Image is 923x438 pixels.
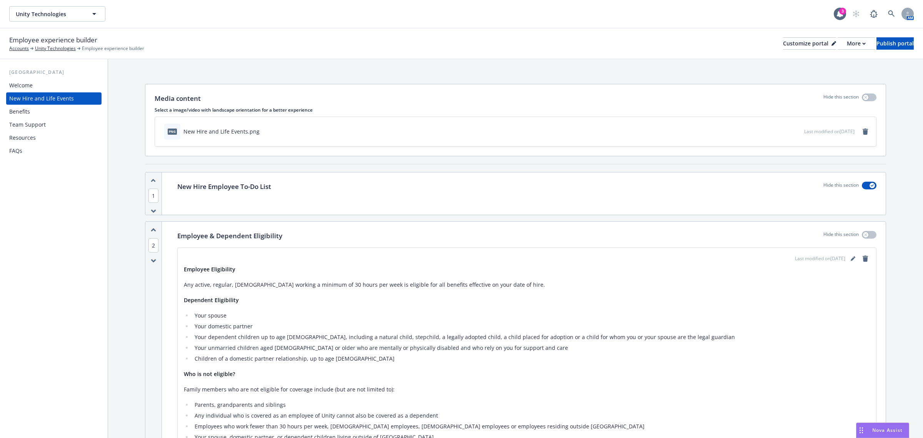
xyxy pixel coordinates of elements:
[823,182,859,192] p: Hide this section
[783,38,836,49] div: Customize portal
[847,38,866,49] div: More
[177,182,271,192] p: New Hire Employee To-Do List
[16,10,82,18] span: Unity Technologies
[192,411,870,420] li: Any individual who is covered as an employee of Unity cannot also be covered as a dependent
[839,8,846,15] div: 3
[6,145,102,157] a: FAQs
[192,333,870,342] li: Your dependent children up to age [DEMOGRAPHIC_DATA], including a natural child, stepchild, a leg...
[184,266,235,273] strong: Employee Eligibility
[794,127,801,135] button: preview file
[6,132,102,144] a: Resources
[9,105,30,118] div: Benefits
[856,423,866,438] div: Drag to move
[872,427,903,433] span: Nova Assist
[184,370,235,378] strong: Who is not eligible?
[192,311,870,320] li: Your spouse
[6,105,102,118] a: Benefits
[9,79,33,92] div: Welcome
[6,69,102,76] div: [GEOGRAPHIC_DATA]
[861,127,870,136] a: remove
[804,128,855,135] span: Last modified on [DATE]
[848,6,864,22] a: Start snowing
[795,255,845,262] span: Last modified on [DATE]
[184,280,870,289] p: Any active, regular, [DEMOGRAPHIC_DATA] working a minimum of 30 hours per week is eligible for al...
[177,231,282,241] p: Employee & Dependent Eligibility
[823,94,859,104] p: Hide this section
[9,45,29,52] a: Accounts
[168,129,177,134] span: png
[183,127,260,135] div: New Hire and Life Events.png
[782,127,788,135] button: download file
[82,45,144,52] span: Employee experience builder
[9,6,105,22] button: Unity Technologies
[192,322,870,331] li: Your domestic partner
[148,241,158,249] button: 2
[9,132,36,144] div: Resources
[148,189,158,203] span: 1
[823,231,859,241] p: Hide this section
[192,343,870,353] li: Your unmarried children aged [DEMOGRAPHIC_DATA] or older who are mentally or physically disabled ...
[184,385,870,394] p: Family members who are not eligible for coverage include (but are not limited to):
[6,119,102,131] a: Team Support
[861,254,870,263] a: remove
[783,37,836,50] button: Customize portal
[35,45,76,52] a: Unity Technologies
[192,400,870,410] li: Parents, grandparents and siblings
[148,192,158,200] button: 1
[155,94,201,104] p: Media content
[192,422,870,431] li: Employees who work fewer than 30 hours per week, [DEMOGRAPHIC_DATA] employees, [DEMOGRAPHIC_DATA]...
[192,354,870,363] li: Children of a domestic partner relationship, up to age [DEMOGRAPHIC_DATA]
[838,37,875,50] button: More
[6,79,102,92] a: Welcome
[184,296,239,304] strong: Dependent Eligibility
[866,6,881,22] a: Report a Bug
[884,6,899,22] a: Search
[856,423,909,438] button: Nova Assist
[848,254,858,263] a: editPencil
[148,238,158,252] span: 2
[9,92,74,105] div: New Hire and Life Events
[9,119,46,131] div: Team Support
[155,107,876,113] p: Select a image/video with landscape orientation for a better experience
[876,38,914,49] div: Publish portal
[876,37,914,50] button: Publish portal
[9,145,22,157] div: FAQs
[9,35,97,45] span: Employee experience builder
[6,92,102,105] a: New Hire and Life Events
